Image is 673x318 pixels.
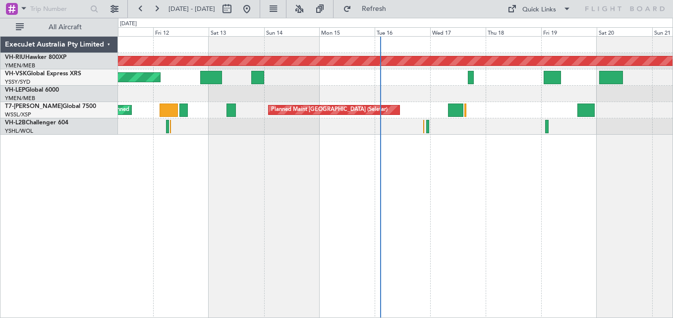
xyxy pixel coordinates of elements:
[5,71,27,77] span: VH-VSK
[120,20,137,28] div: [DATE]
[98,27,153,36] div: Thu 11
[209,27,264,36] div: Sat 13
[5,62,35,69] a: YMEN/MEB
[5,54,66,60] a: VH-RIUHawker 800XP
[5,54,25,60] span: VH-RIU
[430,27,486,36] div: Wed 17
[30,1,87,16] input: Trip Number
[5,127,33,135] a: YSHL/WOL
[522,5,556,15] div: Quick Links
[271,103,388,117] div: Planned Maint [GEOGRAPHIC_DATA] (Seletar)
[319,27,375,36] div: Mon 15
[338,1,398,17] button: Refresh
[5,78,30,86] a: YSSY/SYD
[5,104,62,109] span: T7-[PERSON_NAME]
[11,19,108,35] button: All Aircraft
[353,5,395,12] span: Refresh
[5,120,26,126] span: VH-L2B
[597,27,652,36] div: Sat 20
[541,27,597,36] div: Fri 19
[5,87,25,93] span: VH-LEP
[264,27,320,36] div: Sun 14
[375,27,430,36] div: Tue 16
[168,4,215,13] span: [DATE] - [DATE]
[153,27,209,36] div: Fri 12
[5,95,35,102] a: YMEN/MEB
[503,1,576,17] button: Quick Links
[26,24,105,31] span: All Aircraft
[5,87,59,93] a: VH-LEPGlobal 6000
[5,104,96,109] a: T7-[PERSON_NAME]Global 7500
[486,27,541,36] div: Thu 18
[5,120,68,126] a: VH-L2BChallenger 604
[5,71,81,77] a: VH-VSKGlobal Express XRS
[5,111,31,118] a: WSSL/XSP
